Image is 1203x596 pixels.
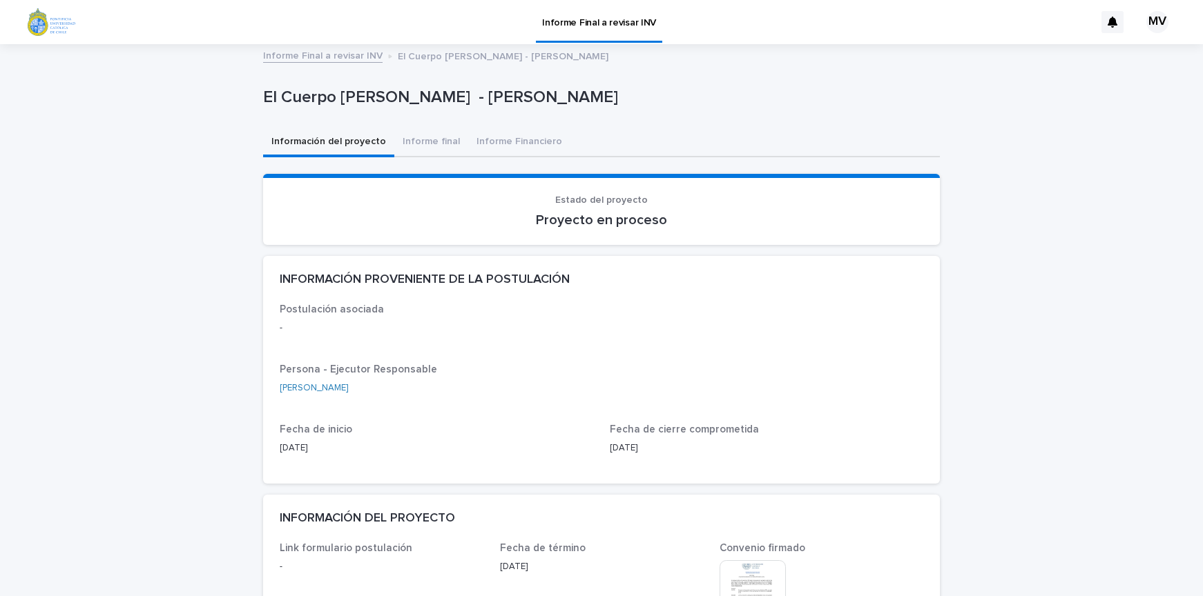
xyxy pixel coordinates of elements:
img: abTH9oyRgylbozZfkT2H [28,8,75,36]
p: [DATE] [610,441,923,456]
button: Informe final [394,128,468,157]
p: [DATE] [500,560,704,575]
p: Proyecto en proceso [280,212,923,228]
span: Fecha de inicio [280,424,352,435]
a: [PERSON_NAME] [280,381,348,396]
span: Fecha de término [500,543,586,553]
span: Convenio firmado [720,543,805,553]
p: - [280,560,483,575]
span: Postulación asociada [280,304,384,315]
p: - [280,321,923,336]
h2: INFORMACIÓN PROVENIENTE DE LA POSTULACIÓN [280,272,570,288]
button: Información del proyecto [263,128,394,157]
p: [DATE] [280,441,593,456]
button: Informe Financiero [468,128,570,157]
a: Informe Final a revisar INV [263,47,383,63]
span: Link formulario postulación [280,543,412,553]
span: Estado del proyecto [555,195,648,205]
p: El Cuerpo [PERSON_NAME] - [PERSON_NAME] [263,88,934,108]
span: Fecha de cierre comprometida [610,424,759,435]
span: Persona - Ejecutor Responsable [280,364,437,375]
p: El Cuerpo [PERSON_NAME] - [PERSON_NAME] [398,48,608,63]
h2: INFORMACIÓN DEL PROYECTO [280,511,455,526]
div: MV [1146,11,1168,33]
